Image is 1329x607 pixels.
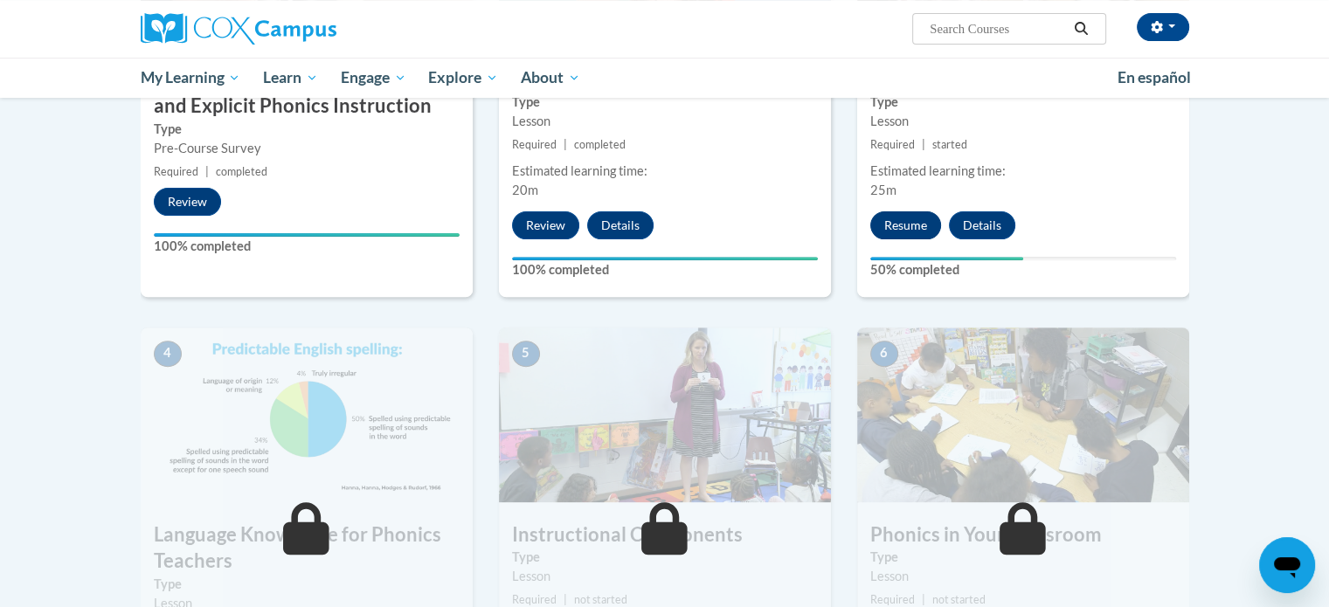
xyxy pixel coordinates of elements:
[509,58,592,98] a: About
[564,138,567,151] span: |
[428,67,498,88] span: Explore
[114,58,1215,98] div: Main menu
[922,593,925,606] span: |
[1068,18,1094,39] button: Search
[1118,68,1191,86] span: En español
[870,112,1176,131] div: Lesson
[870,593,915,606] span: Required
[521,67,580,88] span: About
[587,211,654,239] button: Details
[512,162,818,181] div: Estimated learning time:
[141,13,336,45] img: Cox Campus
[329,58,418,98] a: Engage
[1259,537,1315,593] iframe: Button to launch messaging window
[870,257,1023,260] div: Your progress
[216,165,267,178] span: completed
[1106,59,1202,96] a: En español
[857,521,1189,548] h3: Phonics in Your Classroom
[870,548,1176,567] label: Type
[263,67,318,88] span: Learn
[512,138,557,151] span: Required
[154,341,182,367] span: 4
[512,211,579,239] button: Review
[512,567,818,586] div: Lesson
[574,593,627,606] span: not started
[141,13,473,45] a: Cox Campus
[857,328,1189,502] img: Course Image
[922,138,925,151] span: |
[512,257,818,260] div: Your progress
[129,58,253,98] a: My Learning
[870,93,1176,112] label: Type
[499,521,831,548] h3: Instructional Components
[870,162,1176,181] div: Estimated learning time:
[205,165,209,178] span: |
[932,138,967,151] span: started
[154,188,221,216] button: Review
[512,183,538,197] span: 20m
[928,18,1068,39] input: Search Courses
[141,521,473,576] h3: Language Knowledge for Phonics Teachers
[564,593,567,606] span: |
[512,112,818,131] div: Lesson
[512,341,540,367] span: 5
[154,120,460,139] label: Type
[417,58,509,98] a: Explore
[154,237,460,256] label: 100% completed
[141,328,473,502] img: Course Image
[512,260,818,279] label: 100% completed
[154,165,198,178] span: Required
[140,67,240,88] span: My Learning
[949,211,1015,239] button: Details
[932,593,986,606] span: not started
[499,328,831,502] img: Course Image
[252,58,329,98] a: Learn
[341,67,406,88] span: Engage
[870,183,896,197] span: 25m
[154,233,460,237] div: Your progress
[154,139,460,158] div: Pre-Course Survey
[870,211,941,239] button: Resume
[574,138,626,151] span: completed
[870,138,915,151] span: Required
[512,93,818,112] label: Type
[870,341,898,367] span: 6
[512,548,818,567] label: Type
[870,567,1176,586] div: Lesson
[870,260,1176,279] label: 50% completed
[154,575,460,594] label: Type
[1137,13,1189,41] button: Account Settings
[512,593,557,606] span: Required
